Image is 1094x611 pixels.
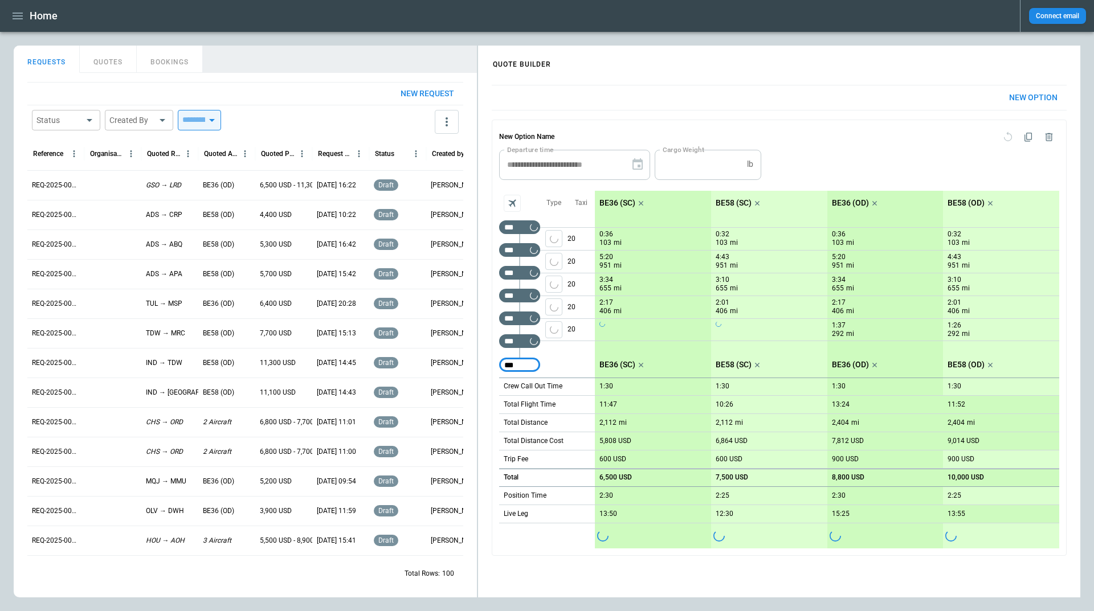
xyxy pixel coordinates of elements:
p: 5:20 [599,253,613,261]
p: Total Distance Cost [504,436,564,446]
p: 103 [599,238,611,248]
p: 1:30 [599,382,613,391]
p: IND → TDW [146,358,182,368]
div: Quoted Price [261,150,295,158]
span: draft [376,388,396,396]
p: 2,112 [716,419,733,427]
p: 900 USD [832,455,859,464]
p: REQ-2025-000240 [32,506,80,516]
p: 900 USD [948,455,974,464]
p: mi [846,284,854,293]
div: Created By [109,114,155,126]
p: mi [846,306,854,316]
p: 600 USD [599,455,626,464]
span: Duplicate quote option [1018,127,1039,147]
div: Not found [499,220,540,234]
p: 20 [568,319,595,341]
p: [DATE] 11:00 [317,447,356,457]
p: [PERSON_NAME] [431,536,479,546]
p: GSO → LRD [146,181,181,190]
p: [DATE] 10:22 [317,210,356,220]
span: draft [376,270,396,278]
button: Quoted Price column menu [295,146,309,161]
span: Type of sector [545,298,562,315]
p: BE58 (OD) [203,329,234,338]
span: draft [376,536,396,544]
p: mi [967,418,975,428]
p: 5,700 USD [260,269,292,279]
p: 1:26 [948,321,961,330]
p: [PERSON_NAME] [431,240,479,249]
p: ADS → APA [146,269,182,279]
p: [PERSON_NAME] [431,388,479,397]
p: REQ-2025-000251 [32,181,80,190]
p: [DATE] 11:01 [317,417,356,427]
p: 103 [948,238,960,248]
label: Departure time [507,145,554,154]
button: BOOKINGS [137,46,203,73]
p: mi [730,261,738,270]
button: Quoted Aircraft column menu [238,146,252,161]
div: Created by [432,150,464,158]
p: 6,500 USD - 11,300 USD [260,181,333,190]
p: 3:34 [599,276,613,284]
span: draft [376,507,396,515]
h1: Home [30,9,58,23]
div: Too short [499,311,540,325]
button: left aligned [545,298,562,315]
p: 100 [442,569,454,579]
p: 20 [568,273,595,296]
span: Type of sector [545,230,562,247]
span: draft [376,211,396,219]
p: 0:36 [599,230,613,239]
p: mi [851,418,859,428]
div: Not found [499,266,540,280]
button: Organisation column menu [124,146,138,161]
p: BE36 (OD) [832,360,869,370]
p: BE58 (OD) [203,240,234,249]
p: BE36 (OD) [203,506,234,516]
p: BE36 (OD) [203,181,234,190]
p: 1:37 [832,321,846,330]
p: Total Distance [504,418,548,428]
p: [PERSON_NAME] [431,210,479,220]
p: 2 Aircraft [203,447,231,457]
p: BE58 (OD) [203,388,234,397]
p: 11:47 [599,400,617,409]
p: 7,500 USD [716,473,748,482]
span: draft [376,477,396,485]
p: Position Time [504,491,546,501]
p: 951 [948,261,960,270]
p: CHS → ORD [146,447,183,457]
p: 406 [716,306,728,316]
button: Status column menu [409,146,423,161]
div: Quoted Aircraft [204,150,238,158]
span: Delete quote option [1039,127,1059,147]
p: REQ-2025-000242 [32,447,80,457]
span: draft [376,240,396,248]
p: 1:30 [948,382,961,391]
p: REQ-2025-000244 [32,388,80,397]
p: ADS → CRP [146,210,182,220]
p: 0:36 [832,230,846,239]
p: BE58 (SC) [716,360,752,370]
p: 6,400 USD [260,299,292,309]
p: mi [730,306,738,316]
p: Taxi [575,198,587,208]
button: New Option [1000,85,1067,110]
p: [PERSON_NAME] [431,506,479,516]
p: lb [747,159,753,169]
p: mi [962,306,970,316]
p: mi [962,261,970,270]
p: [PERSON_NAME] [431,447,479,457]
p: REQ-2025-000250 [32,210,80,220]
p: 7,700 USD [260,329,292,338]
p: 11,100 USD [260,388,296,397]
p: 20 [568,296,595,318]
p: [DATE] 09:54 [317,477,356,486]
p: 951 [832,261,844,270]
p: mi [730,238,738,248]
p: BE36 (SC) [599,198,635,208]
p: 6,800 USD - 7,700 USD [260,447,329,457]
span: Aircraft selection [504,195,521,212]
